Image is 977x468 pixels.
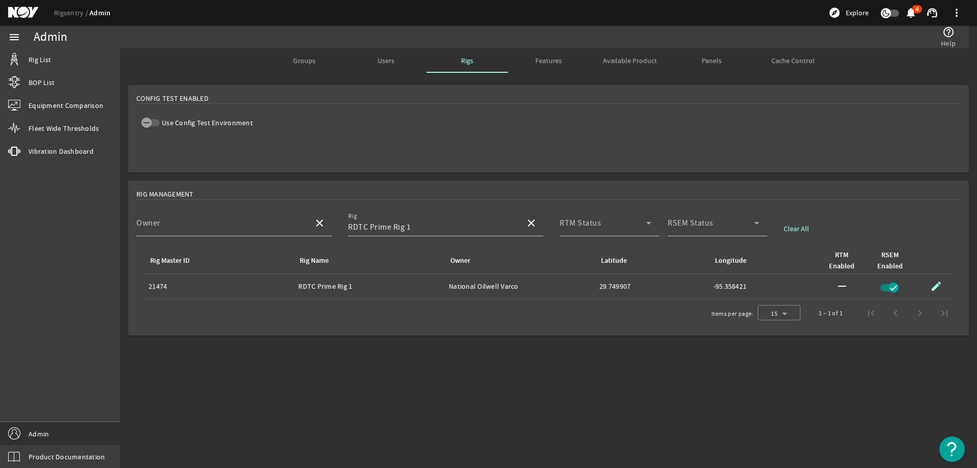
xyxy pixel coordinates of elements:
[28,100,103,111] span: Equipment Comparison
[525,217,537,229] mat-icon: close
[905,7,917,19] mat-icon: notifications
[836,280,848,292] mat-icon: horizontal_rule
[930,280,942,292] mat-icon: edit
[136,221,305,233] input: Select an Owner
[461,57,473,64] span: Rigs
[28,54,51,65] span: Rig List
[149,281,290,291] div: 21474
[449,255,587,266] div: Owner
[293,57,315,64] span: Groups
[560,218,601,228] mat-label: RTM Status
[926,7,938,19] mat-icon: support_agent
[775,219,817,238] button: Clear All
[449,281,591,291] div: National Oilwell Varco
[28,452,105,462] span: Product Documentation
[601,255,627,266] div: Latitude
[298,281,441,291] div: RDTC Prime Rig 1
[942,26,955,38] mat-icon: help_outline
[877,250,903,272] div: RSEM Enabled
[136,93,209,103] span: Config Test Enabled
[28,77,54,88] span: BOP List
[944,1,969,25] button: more_vert
[603,57,657,64] span: Available Product
[28,146,94,156] span: Vibration Dashboard
[828,7,841,19] mat-icon: explore
[90,8,110,18] a: Admin
[829,250,854,272] div: RTM Enabled
[715,255,746,266] div: Longitude
[136,189,194,199] span: Rig Management
[784,224,809,234] span: Clear All
[939,436,965,462] button: Open Resource Center
[348,221,517,233] input: Select a Rig
[450,255,470,266] div: Owner
[668,218,713,228] mat-label: RSEM Status
[300,255,329,266] div: Rig Name
[824,5,873,21] button: Explore
[34,32,67,42] div: Admin
[313,217,326,229] mat-icon: close
[702,57,722,64] span: Panels
[8,145,20,157] mat-icon: vibration
[941,38,956,48] span: Help
[136,218,161,228] mat-label: Owner
[905,8,916,18] button: 4
[150,255,190,266] div: Rig Master ID
[599,281,705,291] div: 29.749907
[160,118,253,128] label: Use Config Test Environment
[711,309,754,319] div: Items per page:
[54,8,90,17] a: Rigsentry
[827,250,864,272] div: RTM Enabled
[713,281,819,291] div: -95.358421
[819,308,843,318] div: 1 – 1 of 1
[8,31,20,43] mat-icon: menu
[535,57,562,64] span: Features
[28,429,49,439] span: Admin
[846,8,869,18] span: Explore
[378,57,394,64] span: Users
[298,255,437,266] div: Rig Name
[348,212,357,220] mat-label: Rig
[876,250,912,272] div: RSEM Enabled
[771,57,815,64] span: Cache Control
[28,123,99,133] span: Fleet Wide Thresholds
